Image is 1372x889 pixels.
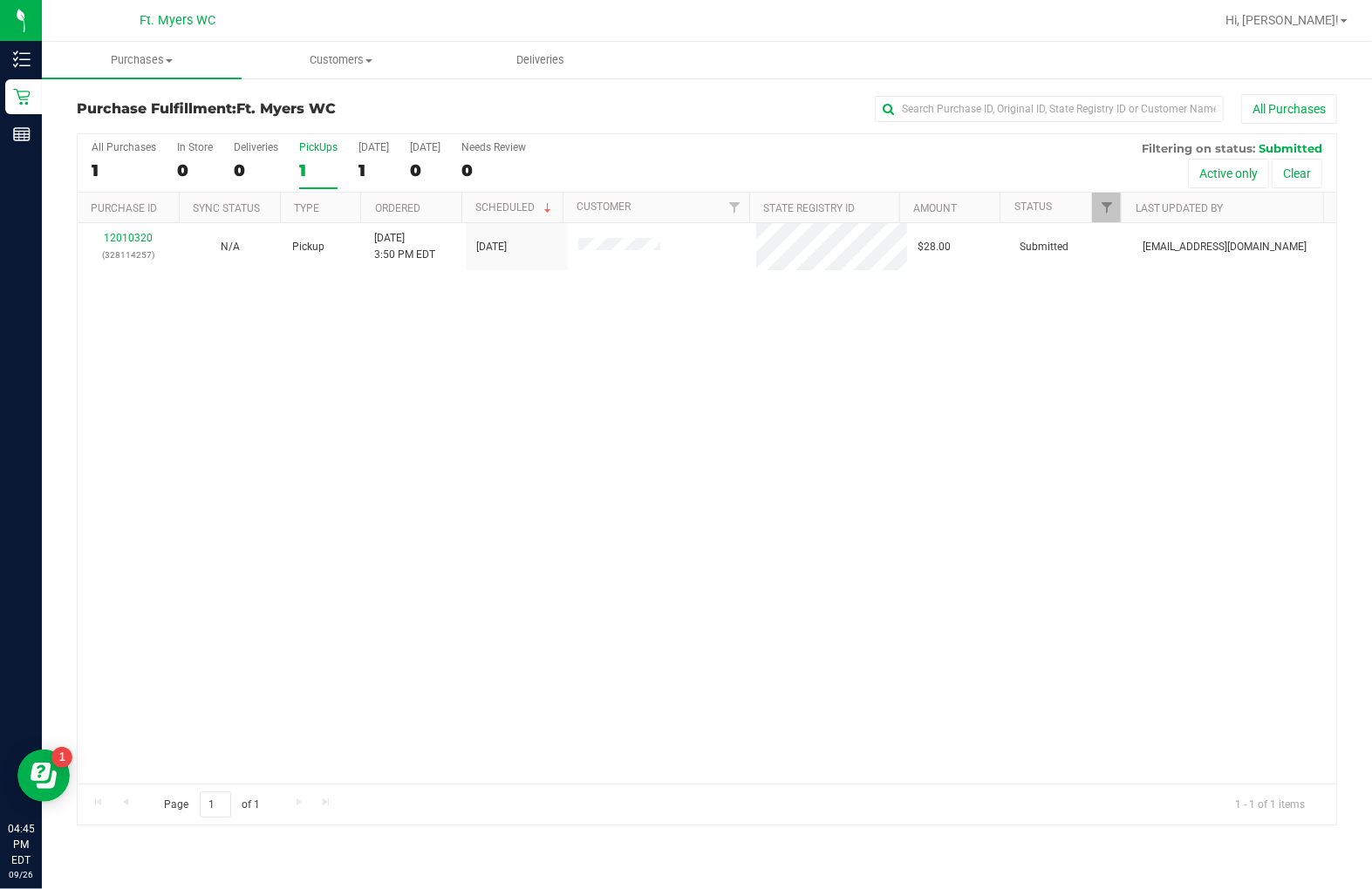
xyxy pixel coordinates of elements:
span: Not Applicable [222,241,241,253]
p: (328114257) [88,247,169,263]
span: Customers [242,52,440,68]
iframe: Resource center unread badge [51,747,72,768]
inline-svg: Reports [13,126,31,143]
div: 1 [92,160,156,180]
div: All Purchases [92,141,156,153]
input: Search Purchase ID, Original ID, State Registry ID or Customer Name... [875,96,1224,122]
div: [DATE] [358,141,389,153]
p: 04:45 PM EDT [8,821,34,868]
iframe: Resource center [17,750,70,802]
a: Filter [1092,193,1121,222]
span: Purchases [42,52,242,68]
a: Last Updated By [1136,202,1224,214]
div: [DATE] [410,141,440,153]
div: 1 [358,160,389,180]
div: 0 [234,160,278,180]
a: Status [1014,200,1052,213]
div: 0 [461,160,526,180]
a: State Registry ID [764,202,856,214]
a: Purchase ID [91,202,157,214]
span: 1 - 1 of 1 items [1221,791,1319,818]
span: [EMAIL_ADDRESS][DOMAIN_NAME] [1143,239,1307,255]
span: Page of 1 [149,791,275,818]
span: Filtering on status: [1142,141,1255,155]
a: Customers [242,42,441,78]
div: In Store [177,141,213,153]
span: Submitted [1259,141,1322,155]
span: Deliveries [493,52,588,68]
a: Amount [913,202,957,214]
a: Filter [720,193,749,222]
p: 09/26 [8,868,34,881]
span: Ft. Myers WC [236,100,336,117]
span: Pickup [292,239,324,255]
div: PickUps [299,141,338,153]
button: Active only [1188,159,1269,188]
a: Customer [577,200,631,213]
span: $28.00 [918,239,951,255]
button: All Purchases [1241,94,1337,124]
span: [DATE] 3:50 PM EDT [374,230,435,263]
input: 1 [200,791,231,818]
a: Purchases [42,42,242,78]
div: 0 [177,160,213,180]
h3: Purchase Fulfillment: [77,101,497,117]
a: Type [294,202,319,214]
span: Submitted [1020,239,1068,255]
div: 1 [299,160,338,180]
button: N/A [222,239,241,255]
span: Hi, [PERSON_NAME]! [1225,13,1339,27]
a: Deliveries [440,42,640,78]
button: Clear [1272,159,1322,188]
span: [DATE] [476,239,507,255]
div: 0 [410,160,440,180]
span: Ft. Myers WC [140,13,216,28]
a: Sync Status [193,202,260,214]
inline-svg: Retail [13,88,31,105]
div: Deliveries [234,141,278,153]
a: Ordered [375,202,420,214]
a: Scheduled [476,201,556,214]
div: Needs Review [461,141,526,153]
a: 12010320 [105,232,154,244]
inline-svg: Inventory [13,51,31,68]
